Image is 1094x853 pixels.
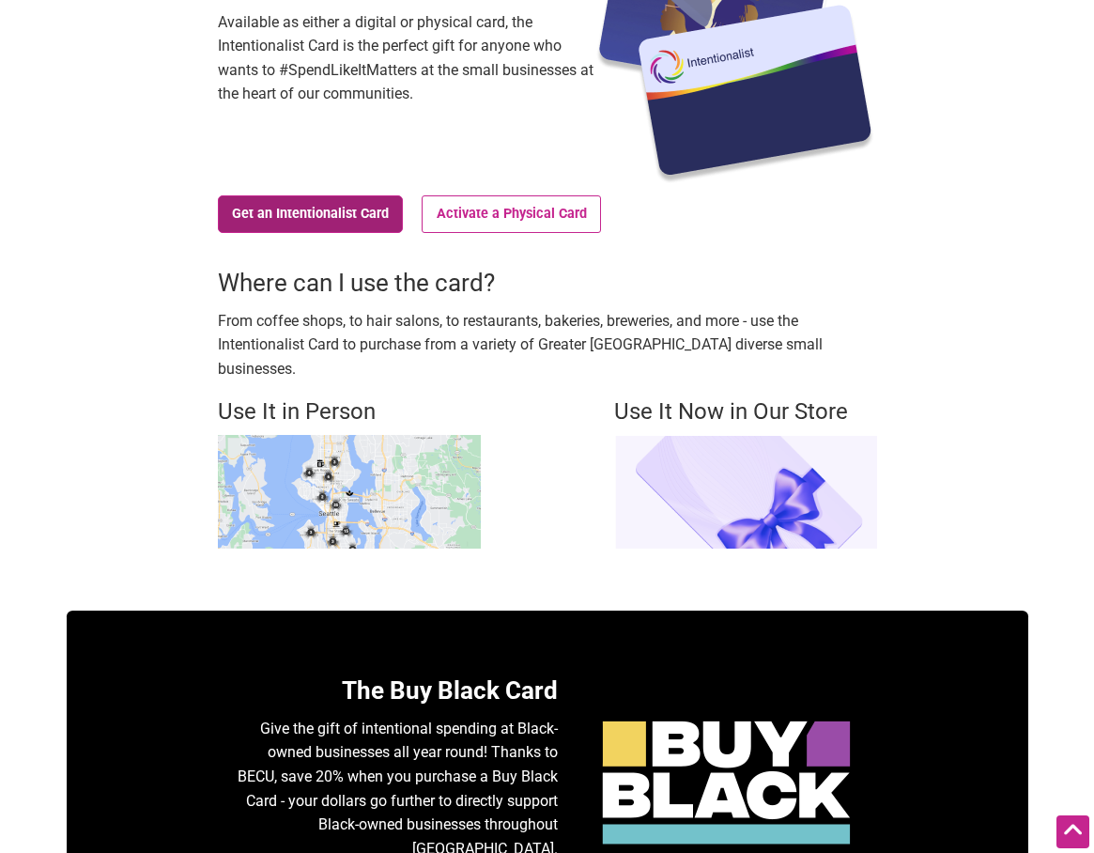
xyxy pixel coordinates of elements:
[1056,815,1089,848] div: Scroll Back to Top
[614,396,877,428] h4: Use It Now in Our Store
[237,674,558,707] h3: The Buy Black Card
[614,435,877,549] img: Intentionalist Store
[218,435,481,549] img: Buy Black map
[595,714,858,851] img: Black Black Friday Card
[218,195,404,233] a: Get an Intentionalist Card
[422,195,601,233] a: Activate a Physical Card
[218,396,481,428] h4: Use It in Person
[218,10,593,106] p: Available as either a digital or physical card, the Intentionalist Card is the perfect gift for a...
[218,266,877,300] h3: Where can I use the card?
[218,309,877,381] p: From coffee shops, to hair salons, to restaurants, bakeries, breweries, and more - use the Intent...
